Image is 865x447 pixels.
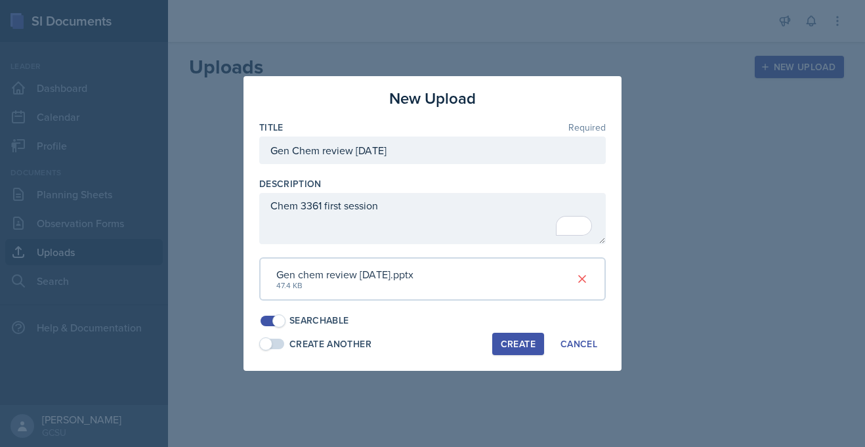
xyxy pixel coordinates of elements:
[289,314,349,328] div: Searchable
[259,121,284,134] label: Title
[560,339,597,349] div: Cancel
[276,266,413,282] div: Gen chem review [DATE].pptx
[568,123,606,132] span: Required
[259,193,606,244] textarea: To enrich screen reader interactions, please activate Accessibility in Grammarly extension settings
[552,333,606,355] button: Cancel
[259,177,322,190] label: Description
[276,280,413,291] div: 47.4 KB
[259,137,606,164] input: Enter title
[389,87,476,110] h3: New Upload
[501,339,536,349] div: Create
[289,337,371,351] div: Create Another
[492,333,544,355] button: Create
